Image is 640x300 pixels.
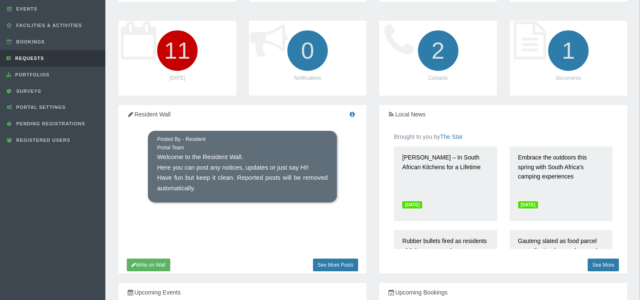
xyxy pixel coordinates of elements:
p: Contacts [388,74,489,82]
p: Brought to you by [394,132,613,142]
a: The Star [440,133,463,140]
p: [PERSON_NAME] – In South African Kitchens for a Lifetime [402,153,489,195]
a: Embrace the outdoors this spring with South Africa's camping experiences [DATE] [510,146,613,221]
i: 1 [545,27,592,74]
h5: Local News [388,111,619,118]
a: 2 Contacts [379,21,497,95]
h5: Upcoming Events [127,289,358,296]
div: Posted By - Resident Portal Team [157,135,206,152]
p: Notifications [257,74,359,82]
span: [DATE] [402,201,422,208]
p: Rubber bullets fired as residents of Joburg protest due to a [MEDICAL_DATA] from their taps [402,236,489,278]
p: Embrace the outdoors this spring with South Africa's camping experiences [518,153,605,195]
i: 11 [154,27,201,74]
h5: Upcoming Bookings [388,289,619,296]
a: See More Posts [313,259,358,271]
span: Surveys [14,89,41,94]
a: 1 Documents [510,21,628,95]
p: Welcome to the Resident Wall. Here you can post any notices, updates or just say HI! Have fun but... [157,152,328,193]
span: [DATE] [518,201,538,208]
span: Events [14,6,37,11]
span: Bookings [14,39,45,44]
span: Facilities & Activities [14,23,82,28]
i: 2 [415,27,462,74]
span: Portal Settings [14,105,66,110]
span: Requests [13,56,44,61]
p: Gauteng slated as food parcel centralisation leaves thousands of families hungry [518,236,605,278]
a: See More [588,259,619,271]
span: Portfolios [13,72,50,77]
p: [DATE] [127,74,228,82]
h5: Resident Wall [127,111,358,118]
a: [PERSON_NAME] – In South African Kitchens for a Lifetime [DATE] [394,146,497,221]
span: Pending Registrations [14,121,86,126]
i: 0 [284,27,331,74]
p: Documents [518,74,619,82]
span: Registered Users [14,138,70,143]
button: Write on Wall [127,259,170,271]
a: 0 Notifications [249,21,367,95]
